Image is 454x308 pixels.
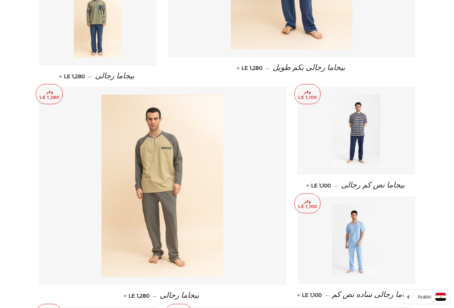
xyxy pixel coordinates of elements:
[273,64,345,72] span: بيجاما رجالى بكم طويل
[341,181,405,189] span: بيجاما نص كم رجالى
[334,182,338,189] span: —
[297,175,415,196] a: بيجاما نص كم رجالى — LE 1,100
[95,72,135,80] span: بيجاما رجالى
[39,285,286,306] a: بيجاما رجالى — LE 1,280
[408,293,446,301] a: Arabic
[308,182,331,189] span: LE 1,100
[325,292,329,298] span: —
[238,65,262,71] span: LE 1,280
[152,292,157,299] span: —
[168,57,415,79] a: بيجاما رجالى بكم طويل — LE 1,280
[297,284,415,306] a: بيجاما رجالى ساده نص كم — LE 1,100
[125,292,149,299] span: LE 1,280
[36,84,62,104] p: وفر LE 1,280
[60,73,85,80] span: LE 1,280
[88,73,92,80] span: —
[295,194,320,213] p: وفر LE 1,100
[265,65,270,71] span: —
[160,291,199,300] span: بيجاما رجالى
[417,294,432,299] i: Arabic
[298,292,322,298] span: LE 1,100
[332,291,414,299] span: بيجاما رجالى ساده نص كم
[39,65,157,87] a: بيجاما رجالى — LE 1,280
[295,84,320,104] p: وفر LE 1,100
